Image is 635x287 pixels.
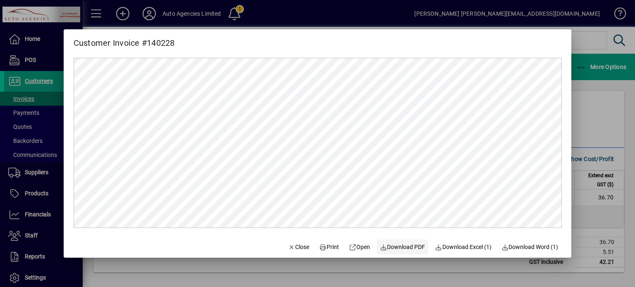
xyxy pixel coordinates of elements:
a: Open [346,240,373,254]
span: Open [349,243,370,251]
span: Close [288,243,310,251]
button: Close [285,240,313,254]
button: Download Word (1) [498,240,562,254]
span: Download PDF [380,243,425,251]
span: Download Word (1) [501,243,559,251]
button: Print [316,240,342,254]
h2: Customer Invoice #140228 [64,29,185,50]
button: Download Excel (1) [432,240,495,254]
span: Print [320,243,339,251]
span: Download Excel (1) [435,243,492,251]
a: Download PDF [377,240,429,254]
